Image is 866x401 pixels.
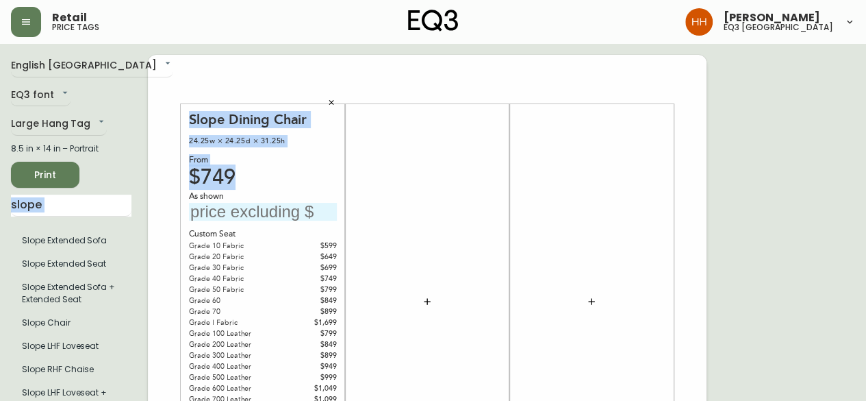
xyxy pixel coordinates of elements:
div: Grade 50 Fabric [189,284,285,295]
div: $599 [285,241,337,252]
div: 24.25w × 24.25d × 31.25h [189,135,337,147]
li: Large Hang Tag [11,311,131,335]
div: Grade 600 Leather [189,383,285,394]
h5: eq3 [GEOGRAPHIC_DATA] [724,23,833,32]
div: English [GEOGRAPHIC_DATA] [11,55,173,77]
div: $699 [285,263,337,274]
h5: price tags [52,23,99,32]
div: $799 [285,328,337,339]
img: 6b766095664b4c6b511bd6e414aa3971 [685,8,713,36]
div: Grade 30 Fabric [189,263,285,274]
div: $749 [189,171,337,184]
li: Slope Extended Sofa [11,229,131,252]
div: Grade 100 Leather [189,328,285,339]
div: Grade 20 Fabric [189,252,285,263]
div: Grade 60 [189,295,285,306]
li: Slope Extended Seat [11,252,131,276]
div: Grade 200 Leather [189,339,285,350]
div: $649 [285,252,337,263]
li: Large Hang Tag [11,335,131,358]
li: Large Hang Tag [11,276,131,311]
div: Grade 10 Fabric [189,241,285,252]
div: Grade I Fabric [189,317,285,328]
div: $949 [285,361,337,372]
div: Grade 300 Leather [189,350,285,361]
div: $1,049 [285,383,337,394]
div: 8.5 in × 14 in – Portrait [11,143,131,155]
div: Custom Seat [189,228,337,241]
span: As shown [189,191,226,203]
span: [PERSON_NAME] [724,12,820,23]
input: price excluding $ [189,203,337,221]
div: $799 [285,284,337,295]
div: EQ3 font [11,84,71,107]
div: $999 [285,372,337,383]
div: $749 [285,274,337,284]
div: Grade 70 [189,306,285,317]
div: Grade 400 Leather [189,361,285,372]
div: $1,699 [285,317,337,328]
div: $899 [285,306,337,317]
div: Grade 40 Fabric [189,274,285,284]
input: Search [11,195,131,217]
span: From [189,155,208,165]
div: $849 [285,339,337,350]
li: Large Hang Tag [11,358,131,381]
div: $899 [285,350,337,361]
div: $849 [285,295,337,306]
div: Grade 500 Leather [189,372,285,383]
button: Print [11,162,79,188]
div: Slope Dining Chair [189,111,337,128]
img: logo [408,10,459,32]
span: Retail [52,12,87,23]
span: Print [22,167,68,184]
div: Large Hang Tag [11,113,107,136]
